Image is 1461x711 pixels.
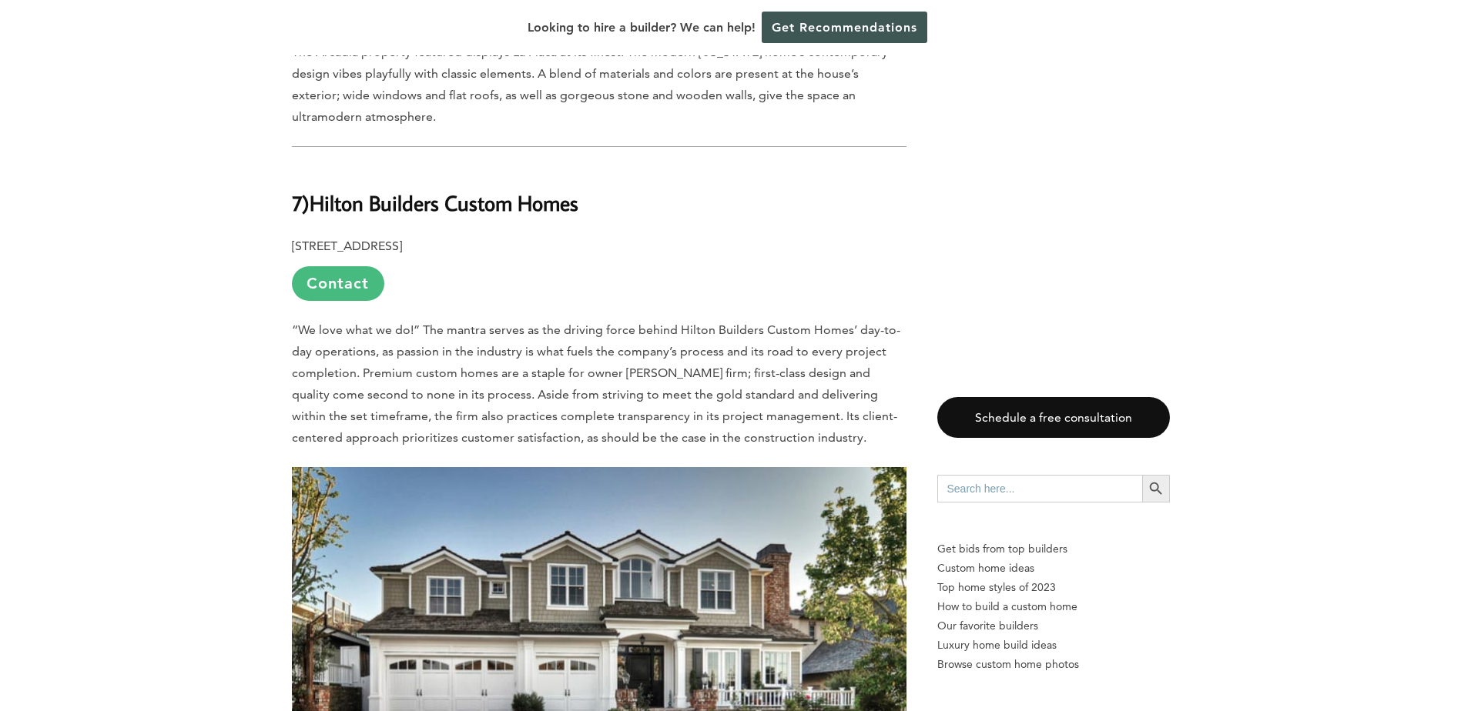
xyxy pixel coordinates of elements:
a: Our favorite builders [937,616,1170,636]
a: Top home styles of 2023 [937,578,1170,597]
input: Search here... [937,475,1142,502]
a: Browse custom home photos [937,655,1170,674]
b: 7) [292,189,310,216]
a: Custom home ideas [937,559,1170,578]
span: “We love what we do!” The mantra serves as the driving force behind Hilton Builders Custom Homes’... [292,322,900,445]
svg: Search [1148,480,1164,497]
a: Luxury home build ideas [937,636,1170,655]
a: Get Recommendations [762,12,927,43]
a: Schedule a free consultation [937,397,1170,438]
a: Contact [292,266,384,301]
b: [STREET_ADDRESS] [292,239,402,253]
p: Get bids from top builders [937,539,1170,559]
a: How to build a custom home [937,597,1170,616]
iframe: Drift Widget Chat Controller [1165,600,1443,693]
b: Hilton Builders Custom Homes [310,189,578,216]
